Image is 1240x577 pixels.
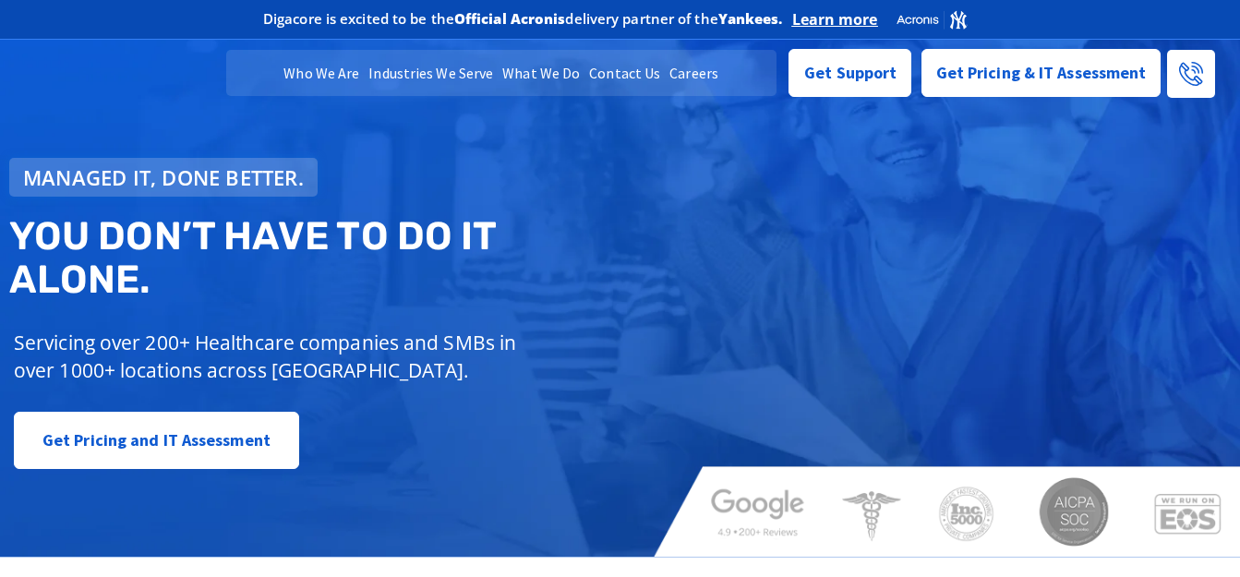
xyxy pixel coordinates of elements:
[584,50,665,96] a: Contact Us
[498,50,584,96] a: What We Do
[279,50,364,96] a: Who We Are
[9,158,318,197] a: Managed IT, done better.
[921,49,1162,97] a: Get Pricing & IT Assessment
[364,50,498,96] a: Industries We Serve
[804,54,897,91] span: Get Support
[226,50,777,96] nav: Menu
[454,9,566,28] b: Official Acronis
[792,10,878,29] a: Learn more
[9,215,633,300] h2: You don’t have to do IT alone.
[14,412,299,469] a: Get Pricing and IT Assessment
[23,167,304,187] span: Managed IT, done better.
[718,9,783,28] b: Yankees.
[789,49,911,97] a: Get Support
[42,422,271,459] span: Get Pricing and IT Assessment
[14,329,522,384] p: Servicing over 200+ Healthcare companies and SMBs in over 1000+ locations across [GEOGRAPHIC_DATA].
[263,12,783,26] h2: Digacore is excited to be the delivery partner of the
[665,50,723,96] a: Careers
[28,49,141,98] img: DigaCore Technology Consulting
[936,54,1147,91] span: Get Pricing & IT Assessment
[896,9,968,30] img: Acronis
